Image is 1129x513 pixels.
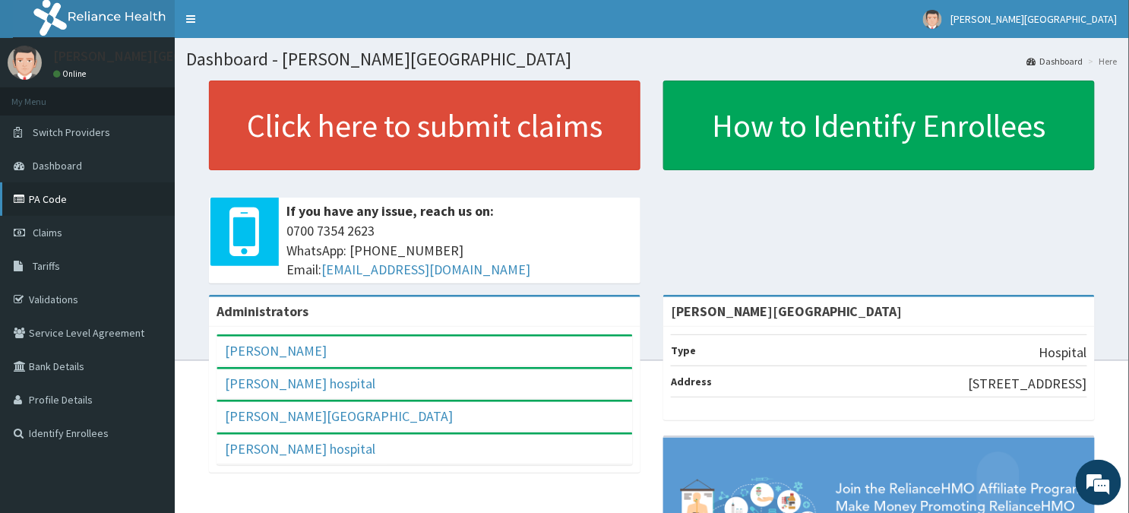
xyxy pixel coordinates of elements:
[225,342,327,359] a: [PERSON_NAME]
[1027,55,1083,68] a: Dashboard
[79,85,255,105] div: Chat with us now
[53,49,278,63] p: [PERSON_NAME][GEOGRAPHIC_DATA]
[321,261,530,278] a: [EMAIL_ADDRESS][DOMAIN_NAME]
[225,375,375,392] a: [PERSON_NAME] hospital
[33,159,82,173] span: Dashboard
[286,202,494,220] b: If you have any issue, reach us on:
[249,8,286,44] div: Minimize live chat window
[88,157,210,311] span: We're online!
[33,226,62,239] span: Claims
[53,68,90,79] a: Online
[33,259,60,273] span: Tariffs
[671,302,903,320] strong: [PERSON_NAME][GEOGRAPHIC_DATA]
[663,81,1095,170] a: How to Identify Enrollees
[671,344,696,357] b: Type
[969,374,1087,394] p: [STREET_ADDRESS]
[1085,55,1118,68] li: Here
[1039,343,1087,363] p: Hospital
[225,407,453,425] a: [PERSON_NAME][GEOGRAPHIC_DATA]
[8,46,42,80] img: User Image
[217,302,308,320] b: Administrators
[8,347,289,401] textarea: Type your message and hit 'Enter'
[951,12,1118,26] span: [PERSON_NAME][GEOGRAPHIC_DATA]
[33,125,110,139] span: Switch Providers
[225,440,375,458] a: [PERSON_NAME] hospital
[286,221,633,280] span: 0700 7354 2623 WhatsApp: [PHONE_NUMBER] Email:
[186,49,1118,69] h1: Dashboard - [PERSON_NAME][GEOGRAPHIC_DATA]
[209,81,640,170] a: Click here to submit claims
[923,10,942,29] img: User Image
[28,76,62,114] img: d_794563401_company_1708531726252_794563401
[671,375,712,388] b: Address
